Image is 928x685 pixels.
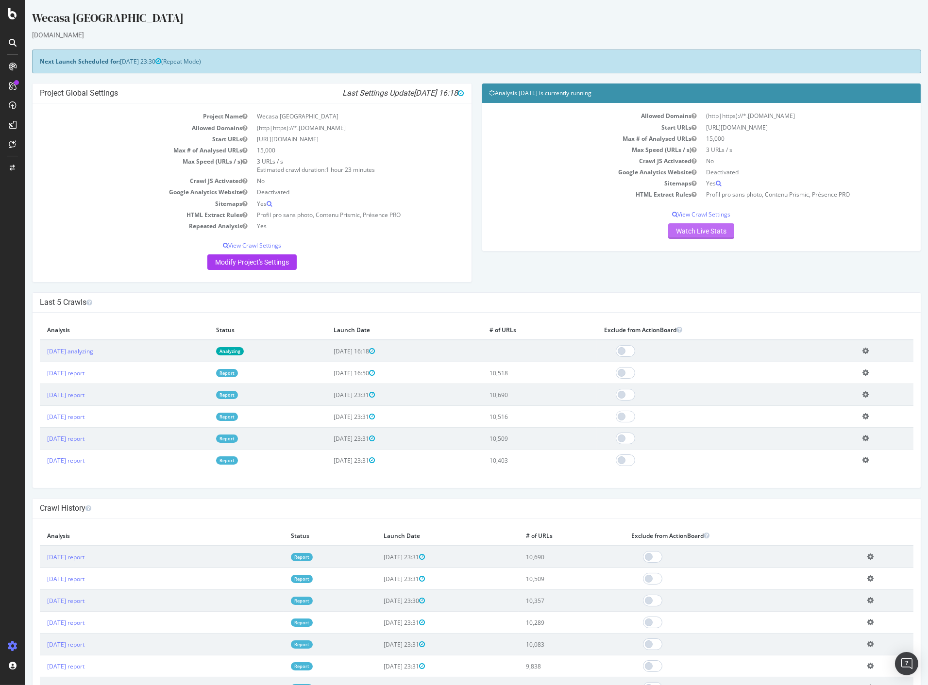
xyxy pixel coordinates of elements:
[464,155,676,167] td: Crawl JS Activated
[15,122,227,134] td: Allowed Domains
[15,156,227,175] td: Max Speed (URLs / s)
[457,384,572,406] td: 10,690
[358,640,400,649] span: [DATE] 23:31
[493,546,599,568] td: 10,690
[227,145,439,156] td: 15,000
[266,553,287,561] a: Report
[95,57,136,66] span: [DATE] 23:30
[191,369,213,377] a: Report
[22,553,59,561] a: [DATE] report
[22,597,59,605] a: [DATE] report
[301,320,456,340] th: Launch Date
[464,133,676,144] td: Max # of Analysed URLs
[227,156,439,175] td: 3 URLs / s Estimated crawl duration:
[464,122,676,133] td: Start URLs
[676,133,888,144] td: 15,000
[15,526,258,546] th: Analysis
[15,145,227,156] td: Max # of Analysed URLs
[266,662,287,670] a: Report
[7,30,896,40] div: [DOMAIN_NAME]
[22,369,59,377] a: [DATE] report
[22,575,59,583] a: [DATE] report
[22,618,59,627] a: [DATE] report
[676,122,888,133] td: [URL][DOMAIN_NAME]
[191,434,213,443] a: Report
[7,10,896,30] div: Wecasa [GEOGRAPHIC_DATA]
[599,526,835,546] th: Exclude from ActionBoard
[227,122,439,134] td: (http|https)://*.[DOMAIN_NAME]
[15,175,227,186] td: Crawl JS Activated
[22,434,59,443] a: [DATE] report
[227,186,439,198] td: Deactivated
[572,320,830,340] th: Exclude from ActionBoard
[15,220,227,232] td: Repeated Analysis
[22,347,68,355] a: [DATE] analyzing
[15,241,439,250] p: View Crawl Settings
[227,175,439,186] td: No
[643,223,709,239] a: Watch Live Stats
[191,456,213,465] a: Report
[457,450,572,471] td: 10,403
[676,155,888,167] td: No
[22,391,59,399] a: [DATE] report
[301,166,350,174] span: 1 hour 23 minutes
[676,144,888,155] td: 3 URLs / s
[15,198,227,209] td: Sitemaps
[15,111,227,122] td: Project Name
[7,50,896,73] div: (Repeat Mode)
[258,526,351,546] th: Status
[22,456,59,465] a: [DATE] report
[457,362,572,384] td: 10,518
[464,144,676,155] td: Max Speed (URLs / s)
[464,167,676,178] td: Google Analytics Website
[457,406,572,428] td: 10,516
[358,597,400,605] span: [DATE] 23:30
[15,209,227,220] td: HTML Extract Rules
[358,618,400,627] span: [DATE] 23:31
[22,640,59,649] a: [DATE] report
[227,220,439,232] td: Yes
[15,57,95,66] strong: Next Launch Scheduled for:
[464,210,889,218] p: View Crawl Settings
[266,640,287,649] a: Report
[676,189,888,200] td: Profil pro sans photo, Contenu Prismic, Présence PRO
[227,209,439,220] td: Profil pro sans photo, Contenu Prismic, Présence PRO
[676,178,888,189] td: Yes
[676,110,888,121] td: (http|https)://*.[DOMAIN_NAME]
[493,590,599,612] td: 10,357
[227,111,439,122] td: Wecasa [GEOGRAPHIC_DATA]
[266,575,287,583] a: Report
[191,391,213,399] a: Report
[493,568,599,590] td: 10,509
[266,597,287,605] a: Report
[318,88,439,98] i: Last Settings Update
[308,347,350,355] span: [DATE] 16:18
[308,413,350,421] span: [DATE] 23:31
[15,503,888,513] h4: Crawl History
[227,134,439,145] td: [URL][DOMAIN_NAME]
[493,655,599,677] td: 9,838
[457,320,572,340] th: # of URLs
[15,134,227,145] td: Start URLs
[191,347,219,355] a: Analyzing
[464,110,676,121] td: Allowed Domains
[15,88,439,98] h4: Project Global Settings
[464,88,889,98] h4: Analysis [DATE] is currently running
[493,526,599,546] th: # of URLs
[464,189,676,200] td: HTML Extract Rules
[308,391,350,399] span: [DATE] 23:31
[676,167,888,178] td: Deactivated
[464,178,676,189] td: Sitemaps
[182,254,271,270] a: Modify Project's Settings
[22,662,59,670] a: [DATE] report
[493,634,599,655] td: 10,083
[308,434,350,443] span: [DATE] 23:31
[389,88,439,98] span: [DATE] 16:18
[308,456,350,465] span: [DATE] 23:31
[15,298,888,307] h4: Last 5 Crawls
[358,662,400,670] span: [DATE] 23:31
[15,186,227,198] td: Google Analytics Website
[227,198,439,209] td: Yes
[308,369,350,377] span: [DATE] 16:50
[358,553,400,561] span: [DATE] 23:31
